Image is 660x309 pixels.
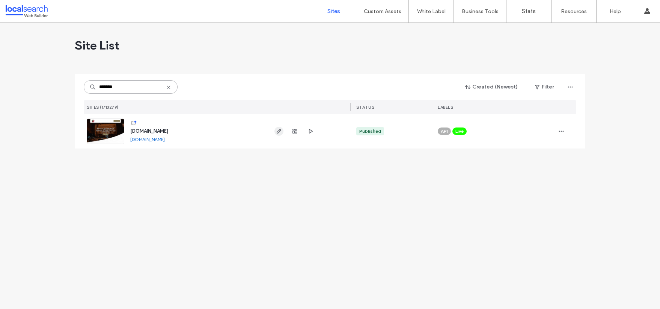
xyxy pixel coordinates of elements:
label: Help [610,8,621,15]
label: Custom Assets [364,8,401,15]
button: Filter [527,81,561,93]
span: LABELS [438,105,453,110]
label: Resources [561,8,587,15]
label: Sites [327,8,340,15]
span: Live [455,128,464,135]
label: Business Tools [462,8,499,15]
label: White Label [417,8,446,15]
span: STATUS [356,105,374,110]
a: [DOMAIN_NAME] [130,128,168,134]
span: SITES (1/13279) [87,105,119,110]
label: Stats [522,8,536,15]
span: Site List [75,38,119,53]
a: [DOMAIN_NAME] [130,136,165,142]
div: Published [359,128,381,135]
span: Help [17,5,33,12]
span: API [441,128,448,135]
button: Created (Newest) [459,81,524,93]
